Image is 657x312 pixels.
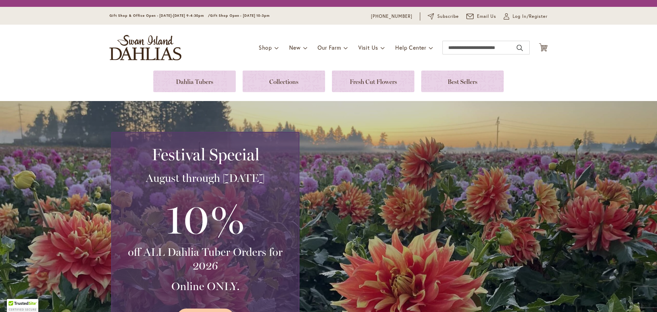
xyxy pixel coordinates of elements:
a: [PHONE_NUMBER] [371,13,412,20]
span: Log In/Register [513,13,547,20]
h3: off ALL Dahlia Tuber Orders for 2026 [120,245,291,273]
button: Search [517,42,523,53]
h3: 10% [120,192,291,245]
span: Shop [259,44,272,51]
span: Visit Us [358,44,378,51]
span: Email Us [477,13,497,20]
a: Email Us [466,13,497,20]
span: Help Center [395,44,426,51]
span: Gift Shop Open - [DATE] 10-3pm [210,13,270,18]
span: Gift Shop & Office Open - [DATE]-[DATE] 9-4:30pm / [109,13,210,18]
a: Subscribe [428,13,459,20]
a: Log In/Register [504,13,547,20]
a: store logo [109,35,181,60]
h3: August through [DATE] [120,171,291,185]
h3: Online ONLY. [120,279,291,293]
h2: Festival Special [120,145,291,164]
span: Subscribe [437,13,459,20]
span: New [289,44,300,51]
span: Our Farm [318,44,341,51]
